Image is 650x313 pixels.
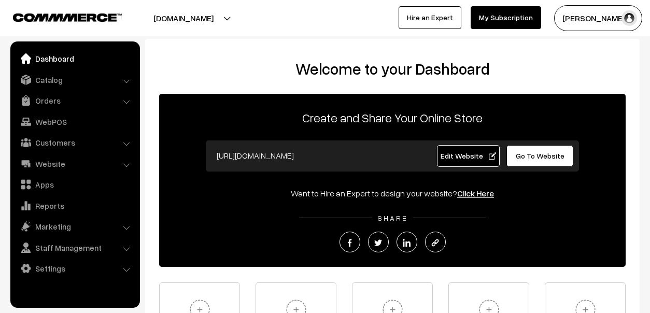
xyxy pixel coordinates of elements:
span: SHARE [372,214,413,222]
a: Orders [13,91,136,110]
a: Hire an Expert [399,6,461,29]
button: [DOMAIN_NAME] [117,5,250,31]
a: Go To Website [506,145,573,167]
a: Edit Website [437,145,500,167]
a: Website [13,154,136,173]
a: Dashboard [13,49,136,68]
a: Catalog [13,70,136,89]
span: Edit Website [441,151,496,160]
a: Apps [13,175,136,194]
a: My Subscription [471,6,541,29]
a: Staff Management [13,238,136,257]
a: Settings [13,259,136,278]
a: COMMMERCE [13,10,104,23]
img: COMMMERCE [13,13,122,21]
a: Customers [13,133,136,152]
a: Click Here [457,188,494,198]
a: WebPOS [13,112,136,131]
a: Marketing [13,217,136,236]
div: Want to Hire an Expert to design your website? [159,187,626,200]
img: user [621,10,637,26]
h2: Welcome to your Dashboard [156,60,629,78]
button: [PERSON_NAME]… [554,5,642,31]
span: Go To Website [516,151,564,160]
p: Create and Share Your Online Store [159,108,626,127]
a: Reports [13,196,136,215]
